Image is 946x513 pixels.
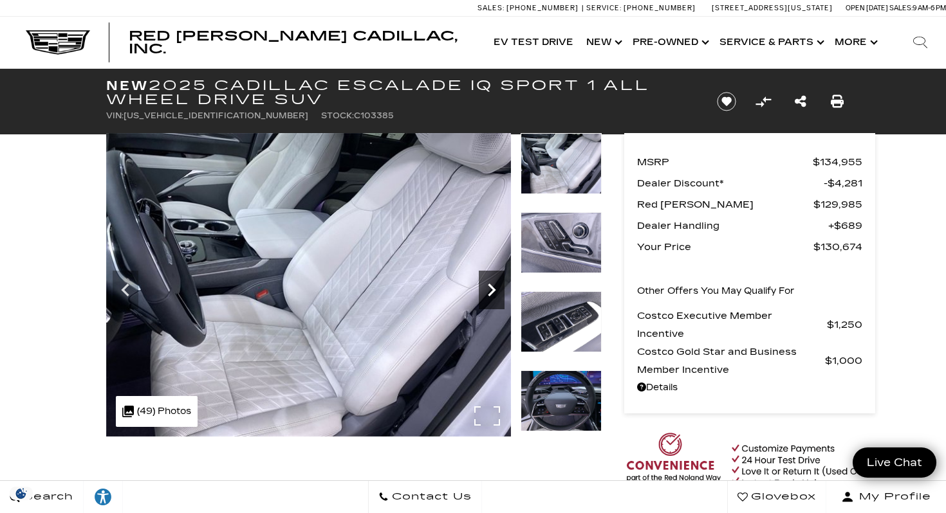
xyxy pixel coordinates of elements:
[824,174,862,192] span: $4,281
[826,481,946,513] button: Open user profile menu
[521,212,602,273] img: New 2025 Summit White Cadillac Sport 1 image 17
[368,481,482,513] a: Contact Us
[637,217,862,235] a: Dealer Handling $689
[521,133,602,194] img: New 2025 Summit White Cadillac Sport 1 image 16
[106,78,149,93] strong: New
[827,316,862,334] span: $1,250
[637,307,827,343] span: Costco Executive Member Incentive
[20,488,73,506] span: Search
[580,17,626,68] a: New
[6,487,36,500] section: Click to Open Cookie Consent Modal
[6,487,36,500] img: Opt-Out Icon
[813,195,862,213] span: $129,985
[637,379,862,397] a: Details
[825,352,862,370] span: $1,000
[895,17,946,68] div: Search
[129,28,458,57] span: Red [PERSON_NAME] Cadillac, Inc.
[106,78,695,107] h1: 2025 Cadillac ESCALADE IQ Sport 1 All Wheel Drive SUV
[637,153,813,171] span: MSRP
[582,4,699,12] a: Service: [PHONE_NUMBER]
[506,4,579,12] span: [PHONE_NUMBER]
[828,217,862,235] span: $689
[713,17,828,68] a: Service & Parts
[637,238,813,256] span: Your Price
[795,93,806,111] a: Share this New 2025 Cadillac ESCALADE IQ Sport 1 All Wheel Drive SUV
[479,271,505,309] div: Next
[846,4,888,12] span: Open [DATE]
[637,195,862,213] a: Red [PERSON_NAME] $129,985
[478,4,582,12] a: Sales: [PHONE_NUMBER]
[113,271,138,309] div: Previous
[813,238,862,256] span: $130,674
[754,92,773,111] button: Compare Vehicle
[853,447,936,478] a: Live Chat
[389,488,472,506] span: Contact Us
[129,30,474,55] a: Red [PERSON_NAME] Cadillac, Inc.
[637,217,828,235] span: Dealer Handling
[487,17,580,68] a: EV Test Drive
[637,153,862,171] a: MSRP $134,955
[624,4,696,12] span: [PHONE_NUMBER]
[586,4,622,12] span: Service:
[84,481,123,513] a: Explore your accessibility options
[813,153,862,171] span: $134,955
[106,111,124,120] span: VIN:
[354,111,394,120] span: C103385
[106,133,511,437] img: New 2025 Summit White Cadillac Sport 1 image 16
[889,4,913,12] span: Sales:
[321,111,354,120] span: Stock:
[478,4,505,12] span: Sales:
[831,93,844,111] a: Print this New 2025 Cadillac ESCALADE IQ Sport 1 All Wheel Drive SUV
[84,487,122,507] div: Explore your accessibility options
[626,17,713,68] a: Pre-Owned
[828,17,882,68] button: More
[637,174,862,192] a: Dealer Discount* $4,281
[116,396,198,427] div: (49) Photos
[637,195,813,213] span: Red [PERSON_NAME]
[913,4,946,12] span: 9 AM-6 PM
[521,370,602,431] img: New 2025 Summit White Cadillac Sport 1 image 19
[521,291,602,352] img: New 2025 Summit White Cadillac Sport 1 image 18
[727,481,826,513] a: Glovebox
[637,343,825,379] span: Costco Gold Star and Business Member Incentive
[637,343,862,379] a: Costco Gold Star and Business Member Incentive $1,000
[637,238,862,256] a: Your Price $130,674
[748,488,816,506] span: Glovebox
[637,282,795,300] p: Other Offers You May Qualify For
[712,4,833,12] a: [STREET_ADDRESS][US_STATE]
[637,174,824,192] span: Dealer Discount*
[637,307,862,343] a: Costco Executive Member Incentive $1,250
[854,488,931,506] span: My Profile
[712,91,741,112] button: Save vehicle
[860,455,929,470] span: Live Chat
[26,30,90,55] img: Cadillac Dark Logo with Cadillac White Text
[124,111,308,120] span: [US_VEHICLE_IDENTIFICATION_NUMBER]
